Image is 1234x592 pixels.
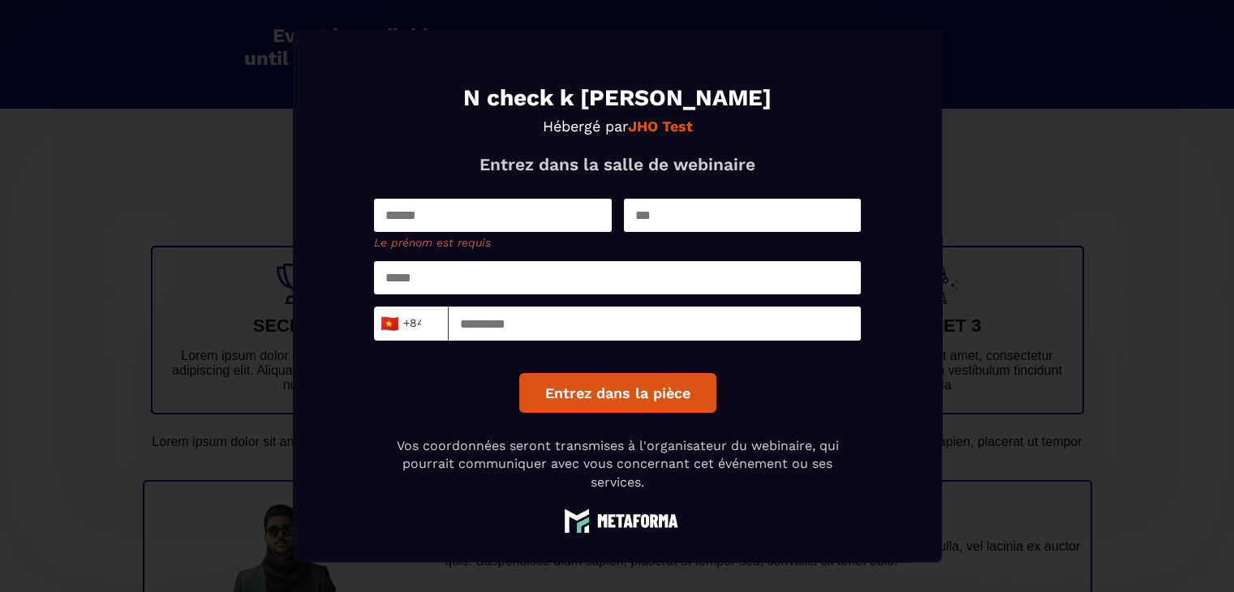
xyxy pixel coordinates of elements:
[374,307,449,341] div: Search for option
[384,312,418,335] span: +84
[374,437,861,491] p: Vos coordonnées seront transmises à l'organisateur du webinaire, qui pourrait communiquer avec vo...
[374,236,491,249] span: Le prénom est requis
[374,87,861,109] h1: N check k [PERSON_NAME]
[374,118,861,135] p: Hébergé par
[374,154,861,174] p: Entrez dans la salle de webinaire
[557,508,678,533] img: logo
[422,311,434,336] input: Search for option
[627,118,692,135] strong: JHO Test
[378,312,398,335] span: 🇻🇳
[518,373,716,413] button: Entrez dans la pièce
